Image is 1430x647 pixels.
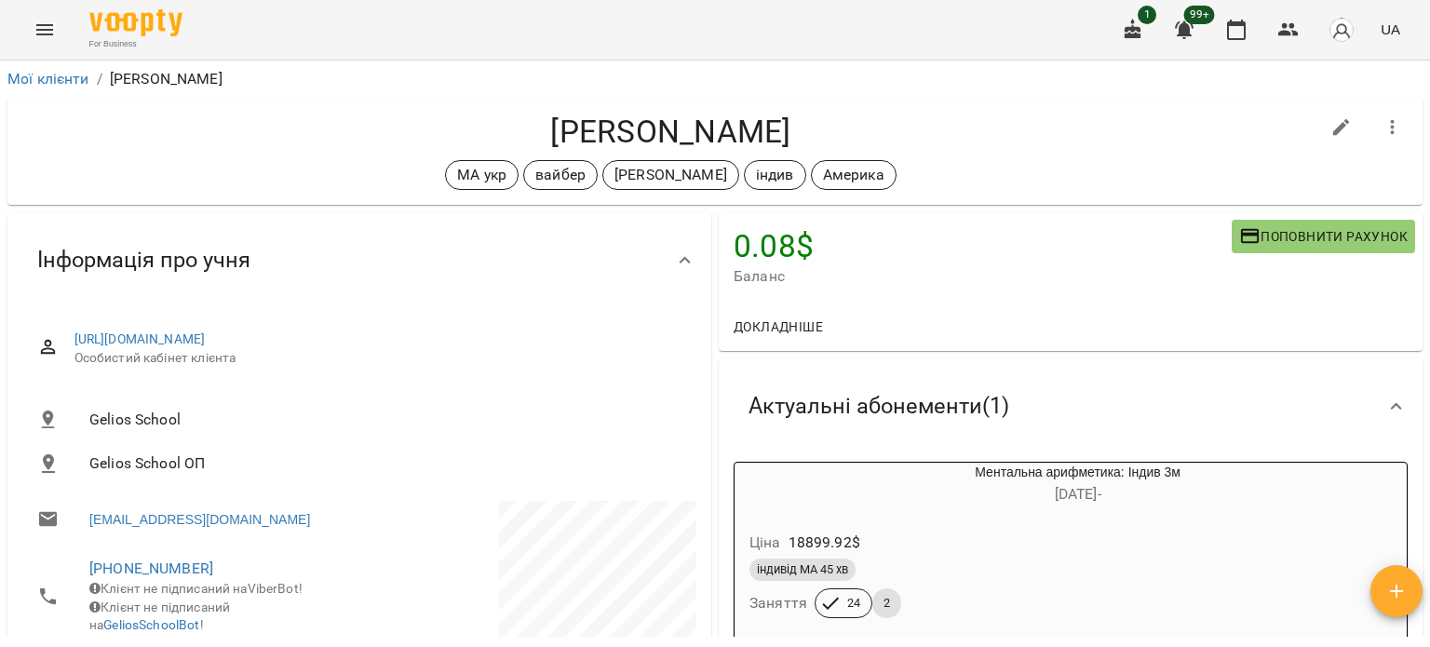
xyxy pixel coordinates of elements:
[719,358,1423,454] div: Актуальні абонементи(1)
[872,595,901,612] span: 2
[97,68,102,90] li: /
[37,246,250,275] span: Інформація про учня
[89,409,681,431] span: Gelios School
[89,600,230,633] span: Клієнт не підписаний на !
[74,331,206,346] a: [URL][DOMAIN_NAME]
[89,581,303,596] span: Клієнт не підписаний на ViberBot!
[823,164,884,186] p: Америка
[749,530,781,556] h6: Ціна
[1232,220,1415,253] button: Поповнити рахунок
[734,316,823,338] span: Докладніше
[89,510,310,529] a: [EMAIL_ADDRESS][DOMAIN_NAME]
[7,212,711,308] div: Інформація про учня
[1184,6,1215,24] span: 99+
[726,310,830,344] button: Докладніше
[744,160,806,190] div: індив
[749,590,807,616] h6: Заняття
[1138,6,1156,24] span: 1
[756,164,794,186] p: індив
[1381,20,1400,39] span: UA
[89,452,681,475] span: Gelios School ОП
[457,164,506,186] p: МА укр
[103,617,199,632] a: GeliosSchoolBot
[523,160,598,190] div: вайбер
[7,70,89,88] a: Мої клієнти
[22,113,1319,151] h4: [PERSON_NAME]
[7,68,1423,90] nav: breadcrumb
[89,9,182,36] img: Voopty Logo
[89,38,182,50] span: For Business
[789,532,860,554] p: 18899.92 $
[811,160,897,190] div: Америка
[836,595,871,612] span: 24
[824,463,1331,507] div: Ментальна арифметика: Індив 3м
[749,561,856,578] span: індивід МА 45 хв
[614,164,727,186] p: [PERSON_NAME]
[1373,12,1408,47] button: UA
[735,463,1331,640] button: Ментальна арифметика: Індив 3м[DATE]- Ціна18899.92$індивід МА 45 хвЗаняття242
[1055,485,1101,503] span: [DATE] -
[535,164,586,186] p: вайбер
[1239,225,1408,248] span: Поповнити рахунок
[89,559,213,577] a: [PHONE_NUMBER]
[735,463,824,507] div: Ментальна арифметика: Індив 3м
[734,227,1232,265] h4: 0.08 $
[602,160,739,190] div: [PERSON_NAME]
[1329,17,1355,43] img: avatar_s.png
[749,392,1009,421] span: Актуальні абонементи ( 1 )
[110,68,223,90] p: [PERSON_NAME]
[74,349,681,368] span: Особистий кабінет клієнта
[734,265,1232,288] span: Баланс
[22,7,67,52] button: Menu
[445,160,519,190] div: МА укр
